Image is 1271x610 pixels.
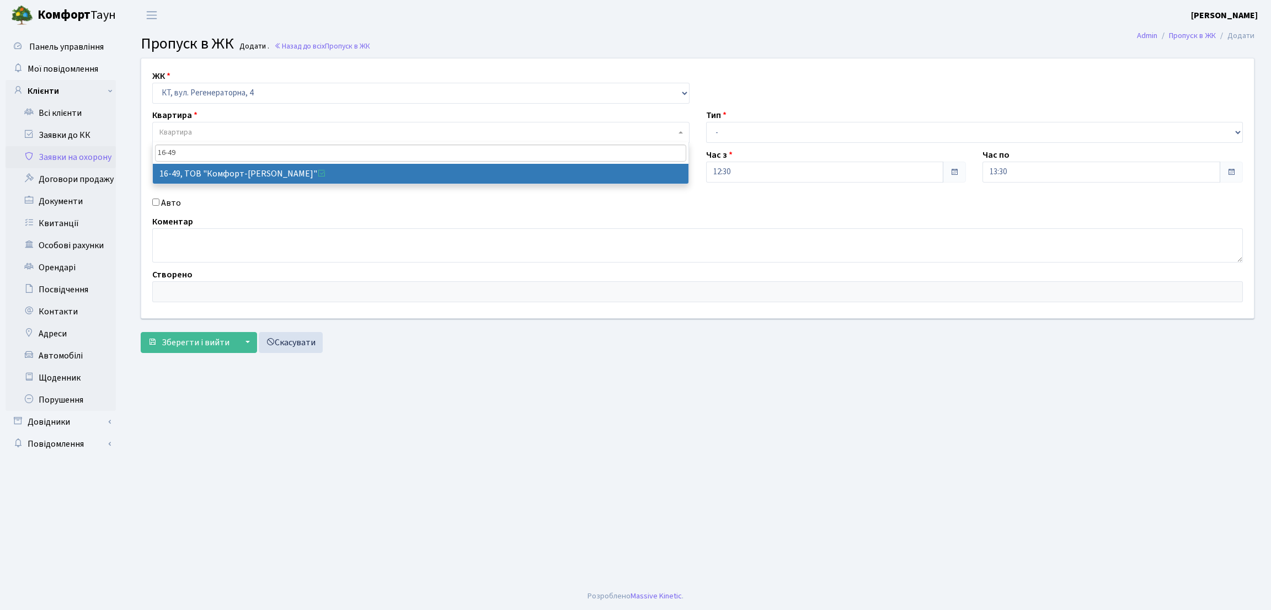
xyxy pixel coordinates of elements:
li: 16-49, ТОВ "Комфорт-[PERSON_NAME]" [153,164,688,184]
label: Тип [706,109,727,122]
span: Пропуск в ЖК [141,33,234,55]
a: Договори продажу [6,168,116,190]
li: Додати [1216,30,1254,42]
label: Час з [706,148,733,162]
span: Панель управління [29,41,104,53]
a: Довідники [6,411,116,433]
a: [PERSON_NAME] [1191,9,1258,22]
a: Admin [1137,30,1157,41]
b: Комфорт [38,6,90,24]
label: ЖК [152,69,170,83]
a: Щоденник [6,367,116,389]
a: Мої повідомлення [6,58,116,80]
label: Авто [161,196,181,210]
a: Особові рахунки [6,234,116,256]
a: Документи [6,190,116,212]
a: Всі клієнти [6,102,116,124]
label: Час по [982,148,1010,162]
a: Пропуск в ЖК [1169,30,1216,41]
a: Контакти [6,301,116,323]
a: Автомобілі [6,345,116,367]
label: Створено [152,268,193,281]
a: Заявки до КК [6,124,116,146]
span: Таун [38,6,116,25]
a: Назад до всіхПропуск в ЖК [274,41,370,51]
span: Зберегти і вийти [162,336,229,349]
img: logo.png [11,4,33,26]
a: Квитанції [6,212,116,234]
div: Розроблено . [588,590,683,602]
button: Зберегти і вийти [141,332,237,353]
button: Переключити навігацію [138,6,165,24]
small: Додати . [237,42,269,51]
label: Квартира [152,109,197,122]
span: Квартира [159,127,192,138]
a: Порушення [6,389,116,411]
a: Клієнти [6,80,116,102]
a: Орендарі [6,256,116,279]
span: Мої повідомлення [28,63,98,75]
a: Посвідчення [6,279,116,301]
a: Заявки на охорону [6,146,116,168]
a: Massive Kinetic [631,590,682,602]
a: Скасувати [259,332,323,353]
a: Панель управління [6,36,116,58]
a: Повідомлення [6,433,116,455]
nav: breadcrumb [1120,24,1271,47]
a: Адреси [6,323,116,345]
label: Коментар [152,215,193,228]
span: Пропуск в ЖК [325,41,370,51]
